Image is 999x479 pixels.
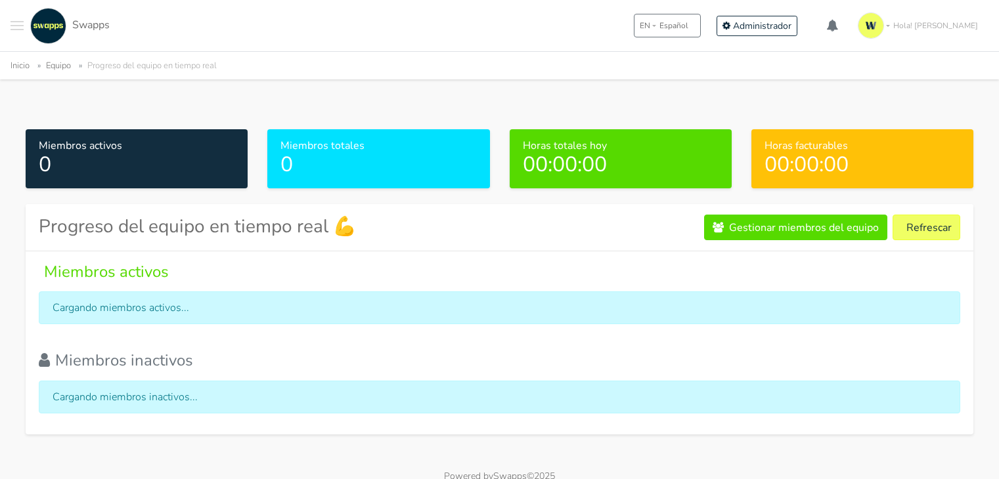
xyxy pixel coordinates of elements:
a: Swapps [27,8,110,44]
h4: Miembros inactivos [39,350,960,370]
button: Toggle navigation menu [11,8,24,44]
div: Cargando miembros activos... [39,291,960,324]
h6: Miembros totales [280,140,476,152]
img: swapps-linkedin-v2.jpg [30,8,66,44]
h6: Miembros activos [39,140,234,152]
img: isotipo-3-3e143c57.png [858,12,884,39]
h2: 0 [280,152,476,177]
button: ENEspañol [634,14,701,37]
span: Swapps [72,18,110,32]
a: Equipo [46,60,71,72]
h6: Horas facturables [765,140,960,152]
span: Español [659,20,688,31]
button: Refrescar [893,215,960,240]
span: Hola! [PERSON_NAME] [893,20,978,31]
a: Gestionar miembros del equipo [704,215,887,240]
h4: Miembros activos [39,262,960,281]
a: Hola! [PERSON_NAME] [853,7,988,44]
h6: Horas totales hoy [523,140,719,152]
div: Cargando miembros inactivos... [39,381,960,413]
a: Inicio [11,60,30,72]
li: Progreso del equipo en tiempo real [74,58,217,73]
h2: 00:00:00 [523,152,719,177]
h2: 00:00:00 [765,152,960,177]
span: Administrador [733,20,791,32]
h3: Progreso del equipo en tiempo real 💪 [39,216,356,238]
h2: 0 [39,152,234,177]
a: Administrador [717,16,797,36]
